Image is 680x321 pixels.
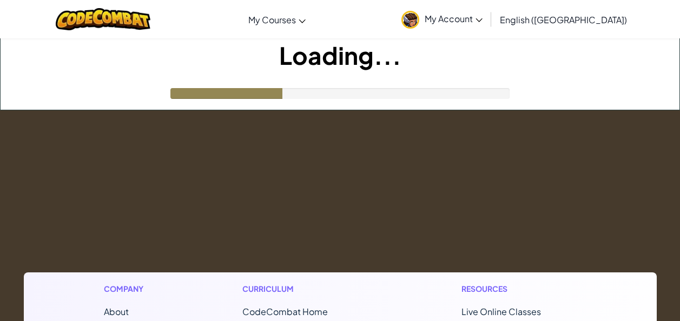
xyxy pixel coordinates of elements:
[242,283,373,295] h1: Curriculum
[461,283,577,295] h1: Resources
[243,5,311,34] a: My Courses
[401,11,419,29] img: avatar
[425,13,483,24] span: My Account
[500,14,627,25] span: English ([GEOGRAPHIC_DATA])
[104,283,154,295] h1: Company
[396,2,488,36] a: My Account
[248,14,296,25] span: My Courses
[104,306,129,317] a: About
[1,38,679,72] h1: Loading...
[494,5,632,34] a: English ([GEOGRAPHIC_DATA])
[56,8,150,30] img: CodeCombat logo
[242,306,328,317] span: CodeCombat Home
[461,306,541,317] a: Live Online Classes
